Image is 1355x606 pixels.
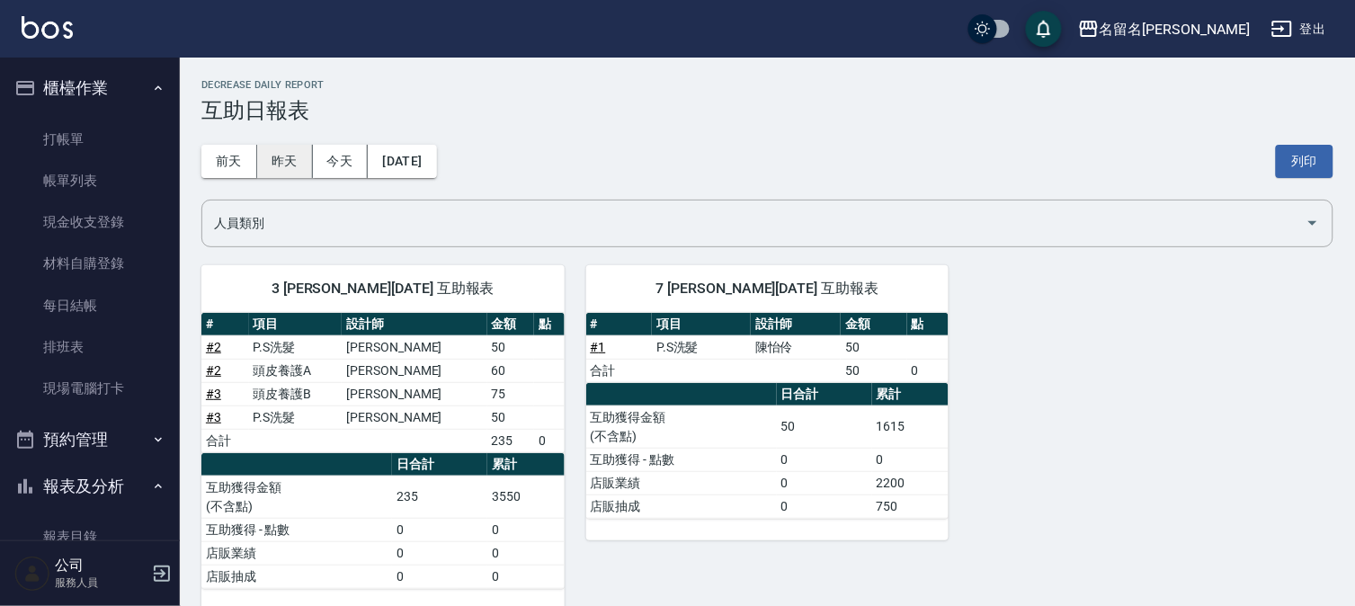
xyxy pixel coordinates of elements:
[249,382,343,405] td: 頭皮養護B
[7,463,173,510] button: 報表及分析
[392,453,487,477] th: 日合計
[534,313,564,336] th: 點
[586,359,652,382] td: 合計
[487,429,535,452] td: 235
[487,382,535,405] td: 75
[7,65,173,111] button: 櫃檯作業
[201,453,565,589] table: a dense table
[22,16,73,39] img: Logo
[249,405,343,429] td: P.S洗髮
[392,565,487,588] td: 0
[872,383,949,406] th: 累計
[55,575,147,591] p: 服務人員
[201,145,257,178] button: 前天
[872,448,949,471] td: 0
[777,405,872,448] td: 50
[201,79,1333,91] h2: Decrease Daily Report
[342,335,486,359] td: [PERSON_NAME]
[223,280,543,298] span: 3 [PERSON_NAME][DATE] 互助報表
[1026,11,1062,47] button: save
[368,145,436,178] button: [DATE]
[872,471,949,495] td: 2200
[201,313,565,453] table: a dense table
[777,383,872,406] th: 日合計
[201,98,1333,123] h3: 互助日報表
[487,476,565,518] td: 3550
[55,557,147,575] h5: 公司
[608,280,928,298] span: 7 [PERSON_NAME][DATE] 互助報表
[1276,145,1333,178] button: 列印
[841,313,906,336] th: 金額
[841,335,906,359] td: 50
[392,541,487,565] td: 0
[201,565,392,588] td: 店販抽成
[751,313,841,336] th: 設計師
[206,387,221,401] a: #3
[586,383,949,519] table: a dense table
[586,448,777,471] td: 互助獲得 - 點數
[1100,18,1250,40] div: 名留名[PERSON_NAME]
[7,326,173,368] a: 排班表
[206,363,221,378] a: #2
[201,518,392,541] td: 互助獲得 - 點數
[777,471,872,495] td: 0
[586,495,777,518] td: 店販抽成
[487,335,535,359] td: 50
[14,556,50,592] img: Person
[652,335,751,359] td: P.S洗髮
[201,313,249,336] th: #
[7,516,173,557] a: 報表目錄
[1298,209,1327,237] button: Open
[7,416,173,463] button: 預約管理
[257,145,313,178] button: 昨天
[1071,11,1257,48] button: 名留名[PERSON_NAME]
[201,476,392,518] td: 互助獲得金額 (不含點)
[872,405,949,448] td: 1615
[841,359,906,382] td: 50
[487,541,565,565] td: 0
[586,313,949,383] table: a dense table
[487,518,565,541] td: 0
[487,453,565,477] th: 累計
[487,359,535,382] td: 60
[7,160,173,201] a: 帳單列表
[206,410,221,424] a: #3
[7,201,173,243] a: 現金收支登錄
[907,359,949,382] td: 0
[201,429,249,452] td: 合計
[7,243,173,284] a: 材料自購登錄
[586,405,777,448] td: 互助獲得金額 (不含點)
[342,382,486,405] td: [PERSON_NAME]
[487,313,535,336] th: 金額
[777,495,872,518] td: 0
[777,448,872,471] td: 0
[392,518,487,541] td: 0
[1264,13,1333,46] button: 登出
[201,541,392,565] td: 店販業績
[487,565,565,588] td: 0
[392,476,487,518] td: 235
[249,335,343,359] td: P.S洗髮
[209,208,1298,239] input: 人員名稱
[7,119,173,160] a: 打帳單
[249,359,343,382] td: 頭皮養護A
[7,285,173,326] a: 每日結帳
[586,471,777,495] td: 店販業績
[313,145,369,178] button: 今天
[907,313,949,336] th: 點
[751,335,841,359] td: 陳怡伶
[872,495,949,518] td: 750
[591,340,606,354] a: #1
[652,313,751,336] th: 項目
[487,405,535,429] td: 50
[206,340,221,354] a: #2
[7,368,173,409] a: 現場電腦打卡
[249,313,343,336] th: 項目
[586,313,652,336] th: #
[342,359,486,382] td: [PERSON_NAME]
[342,313,486,336] th: 設計師
[342,405,486,429] td: [PERSON_NAME]
[534,429,564,452] td: 0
